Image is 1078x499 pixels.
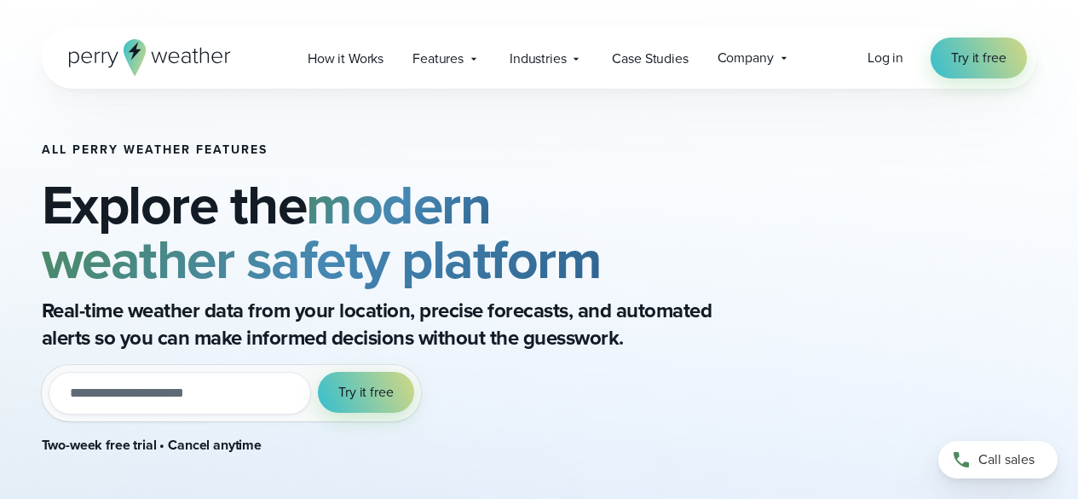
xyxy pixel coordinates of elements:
[951,48,1006,68] span: Try it free
[338,382,393,403] span: Try it free
[597,41,702,76] a: Case Studies
[42,143,781,157] h1: All Perry Weather Features
[42,297,723,351] p: Real-time weather data from your location, precise forecasts, and automated alerts so you can mak...
[718,48,774,68] span: Company
[868,48,903,67] span: Log in
[931,38,1026,78] a: Try it free
[42,435,262,455] strong: Two-week free trial • Cancel anytime
[293,41,398,76] a: How it Works
[868,48,903,68] a: Log in
[318,372,413,413] button: Try it free
[42,165,602,299] strong: modern weather safety platform
[510,49,566,69] span: Industries
[42,177,781,287] h2: Explore the
[412,49,464,69] span: Features
[308,49,383,69] span: How it Works
[978,450,1035,470] span: Call sales
[612,49,688,69] span: Case Studies
[938,441,1058,479] a: Call sales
